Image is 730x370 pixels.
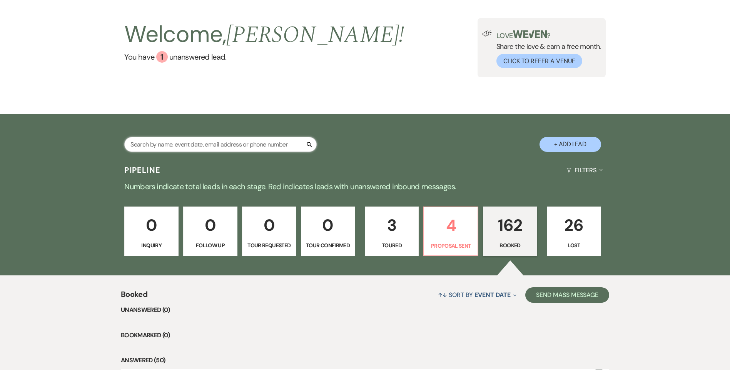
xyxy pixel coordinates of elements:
p: 26 [552,212,596,238]
p: 0 [247,212,291,238]
a: 0Tour Requested [242,207,296,257]
a: 162Booked [483,207,537,257]
div: 1 [156,51,168,63]
button: Filters [563,160,605,180]
p: Booked [488,241,532,250]
p: Follow Up [188,241,232,250]
li: Answered (50) [121,355,609,365]
p: 162 [488,212,532,238]
a: 0Follow Up [183,207,237,257]
p: Love ? [496,30,601,39]
p: Tour Confirmed [306,241,350,250]
img: loud-speaker-illustration.svg [482,30,492,37]
p: 0 [306,212,350,238]
p: 4 [429,213,473,238]
button: Sort By Event Date [435,285,520,305]
a: 0Tour Confirmed [301,207,355,257]
button: + Add Lead [540,137,601,152]
span: ↑↓ [438,291,447,299]
h2: Welcome, [124,18,404,51]
li: Bookmarked (0) [121,330,609,340]
span: Booked [121,288,147,305]
p: Inquiry [129,241,174,250]
button: Click to Refer a Venue [496,54,582,68]
h3: Pipeline [124,165,160,175]
p: Tour Requested [247,241,291,250]
span: Event Date [474,291,510,299]
a: 0Inquiry [124,207,179,257]
div: Share the love & earn a free month. [492,30,601,68]
p: 0 [129,212,174,238]
p: Proposal Sent [429,242,473,250]
p: 3 [370,212,414,238]
a: 4Proposal Sent [423,207,478,257]
p: Numbers indicate total leads in each stage. Red indicates leads with unanswered inbound messages. [88,180,642,193]
p: Lost [552,241,596,250]
a: 26Lost [547,207,601,257]
input: Search by name, event date, email address or phone number [124,137,317,152]
a: 3Toured [365,207,419,257]
p: 0 [188,212,232,238]
span: [PERSON_NAME] ! [226,17,404,53]
img: weven-logo-green.svg [513,30,547,38]
p: Toured [370,241,414,250]
a: You have 1 unanswered lead. [124,51,404,63]
li: Unanswered (0) [121,305,609,315]
button: Send Mass Message [525,287,609,303]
